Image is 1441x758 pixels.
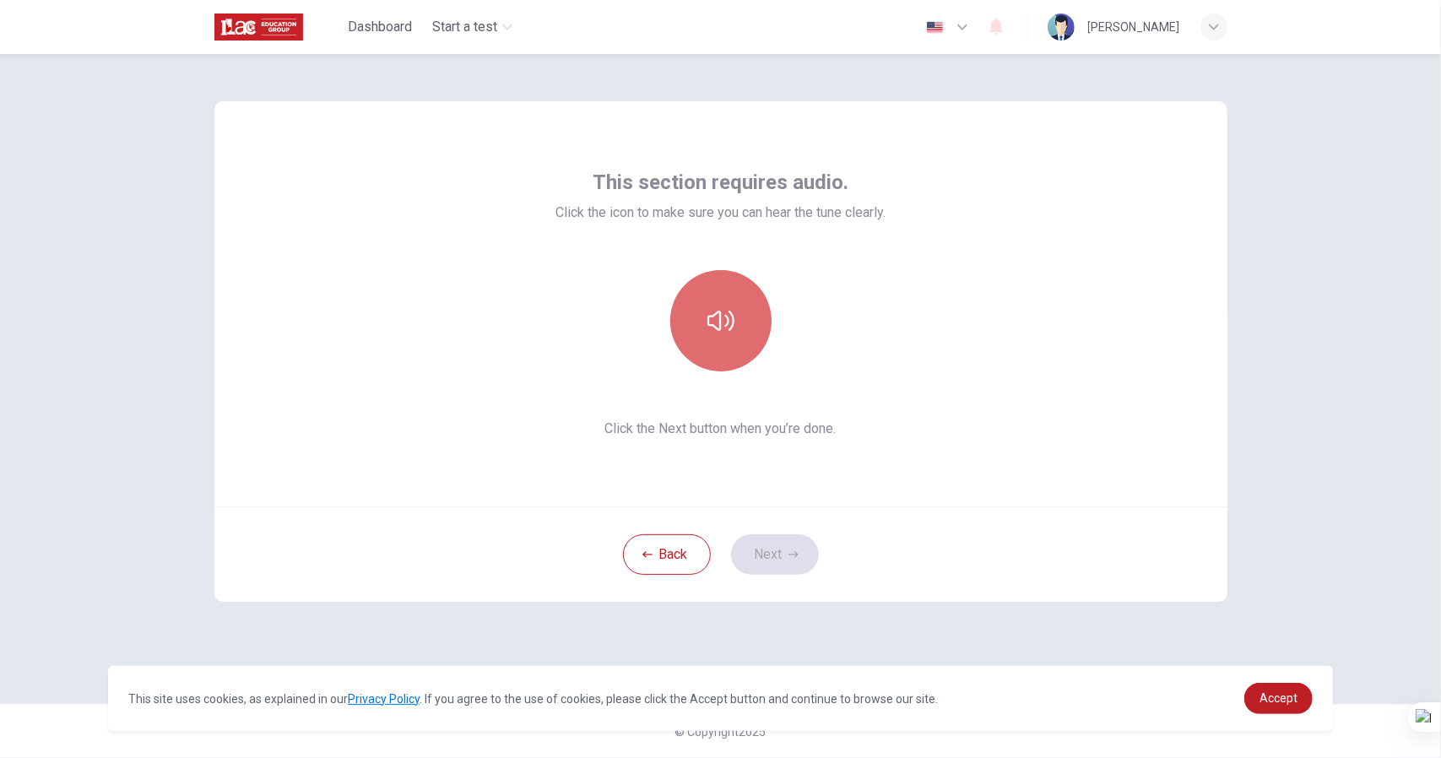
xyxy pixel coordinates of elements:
img: ILAC logo [214,10,303,44]
span: Accept [1260,691,1297,705]
span: Click the icon to make sure you can hear the tune clearly. [555,203,886,223]
img: Profile picture [1048,14,1075,41]
button: Back [623,534,711,575]
span: This section requires audio. [593,169,848,196]
a: ILAC logo [214,10,342,44]
button: Dashboard [341,12,419,42]
span: Click the Next button when you’re done. [555,419,886,439]
a: dismiss cookie message [1244,683,1313,714]
span: Start a test [432,17,497,37]
button: Start a test [425,12,519,42]
div: cookieconsent [108,666,1333,731]
a: Privacy Policy [348,692,420,706]
span: This site uses cookies, as explained in our . If you agree to the use of cookies, please click th... [128,692,938,706]
span: Dashboard [348,17,412,37]
img: en [924,21,945,34]
div: [PERSON_NAME] [1088,17,1180,37]
span: © Copyright 2025 [675,725,767,739]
